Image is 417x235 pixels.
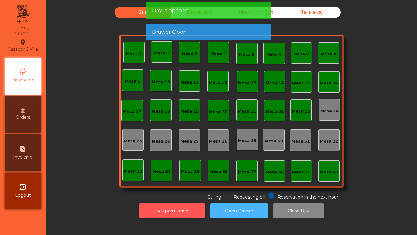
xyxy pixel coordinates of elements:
div: Mesa 29 [238,138,256,144]
div: Mesa 39 [292,169,310,175]
div: Mesa 3 [182,51,197,57]
div: [DATE] [16,25,29,31]
img: qpiato [15,3,30,24]
div: Mesa 1 [126,50,142,57]
div: Mesa 10 [152,79,170,85]
div: Mesa 35 [181,169,199,175]
span: Drawer Open [152,28,187,36]
div: Mesa 24 [320,108,339,114]
div: Mesa 15 [292,80,310,86]
div: Mesa 40 [320,169,338,175]
span: Calling [207,194,221,200]
div: Mesa 7 [293,51,309,57]
div: Mesa 28 [209,138,227,144]
div: Assador DVilla [8,38,38,53]
div: Mesa 37 [238,169,256,175]
div: Mesa 21 [238,108,256,114]
div: Mesa 20 [209,109,227,115]
div: Mesa 4 [210,51,226,57]
div: Mesa 26 [152,138,170,144]
span: Dashboard [11,77,34,83]
i: request_page [19,145,27,152]
div: Mesa 11 [180,79,199,85]
i: location_on [19,39,27,46]
div: Mesa 38 [265,169,284,175]
div: Mesa 5 [239,52,255,58]
div: Take away [284,7,341,18]
div: Mesa 22 [266,109,284,115]
button: Lock permissions [139,203,205,218]
div: Mesa 2 [154,50,169,56]
span: Day is opened [152,7,189,14]
div: Mesa 27 [180,138,199,144]
div: Mesa 8 [321,51,336,57]
div: Mesa 36 [209,169,228,175]
div: Mesa 9 [125,78,140,84]
div: Sala [115,7,171,18]
div: 11:23:50 [15,31,31,37]
div: Mesa 12 [209,80,227,86]
div: Mesa 17 [123,109,141,115]
button: Open Drawer [210,203,268,218]
div: Mesa 18 [152,108,170,114]
div: Mesa 23 [292,108,310,114]
div: Mesa 30 [265,138,283,144]
div: Mesa 13 [238,80,256,86]
div: Mesa 34 [152,169,171,175]
span: Orders [16,114,30,121]
div: Mesa 14 [266,80,284,86]
span: Reservation in the next hour [277,194,338,200]
div: Mesa 19 [180,108,199,114]
div: Mesa 33 [124,168,142,174]
span: Logout [15,192,31,199]
span: Requesting bill [234,194,265,200]
span: Invoicing [13,154,33,160]
div: Mesa 32 [320,138,338,144]
div: Mesa 6 [266,51,282,58]
div: Mesa 31 [292,138,310,144]
div: Mesa 16 [320,80,338,86]
button: Close Day [273,203,324,218]
div: Mesa 25 [124,138,142,144]
i: exit_to_app [19,183,27,191]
